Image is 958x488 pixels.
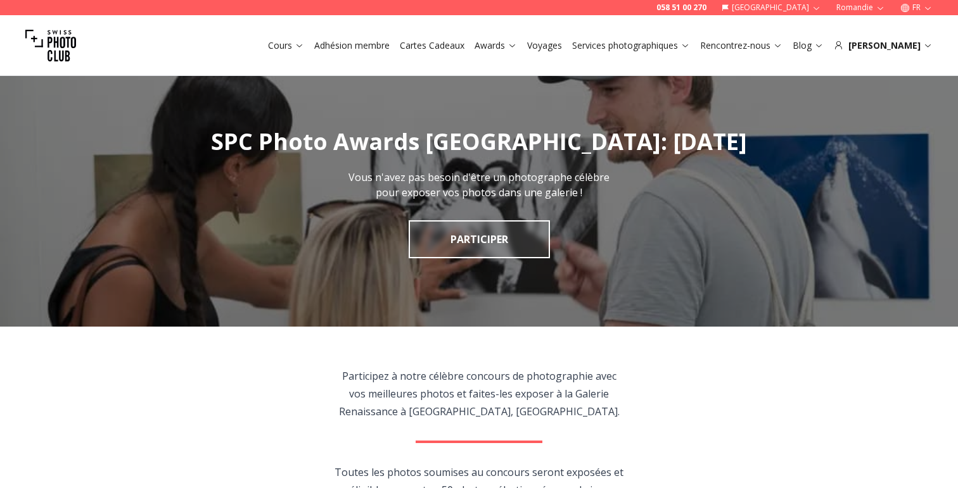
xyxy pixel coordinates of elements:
img: Swiss photo club [25,20,76,71]
a: Awards [475,39,517,52]
a: Cours [268,39,304,52]
a: 058 51 00 270 [656,3,706,13]
a: Cartes Cadeaux [400,39,464,52]
a: Services photographiques [572,39,690,52]
button: Blog [788,37,829,54]
a: Rencontrez-nous [700,39,782,52]
a: Blog [793,39,824,52]
div: [PERSON_NAME] [834,39,933,52]
button: Cartes Cadeaux [395,37,469,54]
button: Services photographiques [567,37,695,54]
a: Voyages [527,39,562,52]
button: Cours [263,37,309,54]
p: Vous n'avez pas besoin d'être un photographe célèbre pour exposer vos photos dans une galerie ! [337,170,621,200]
a: Adhésion membre [314,39,390,52]
button: Rencontrez-nous [695,37,788,54]
p: Participez à notre célèbre concours de photographie avec vos meilleures photos et faites-les expo... [335,367,624,420]
button: Voyages [522,37,567,54]
button: Adhésion membre [309,37,395,54]
button: Awards [469,37,522,54]
a: PARTICIPER [409,220,550,258]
